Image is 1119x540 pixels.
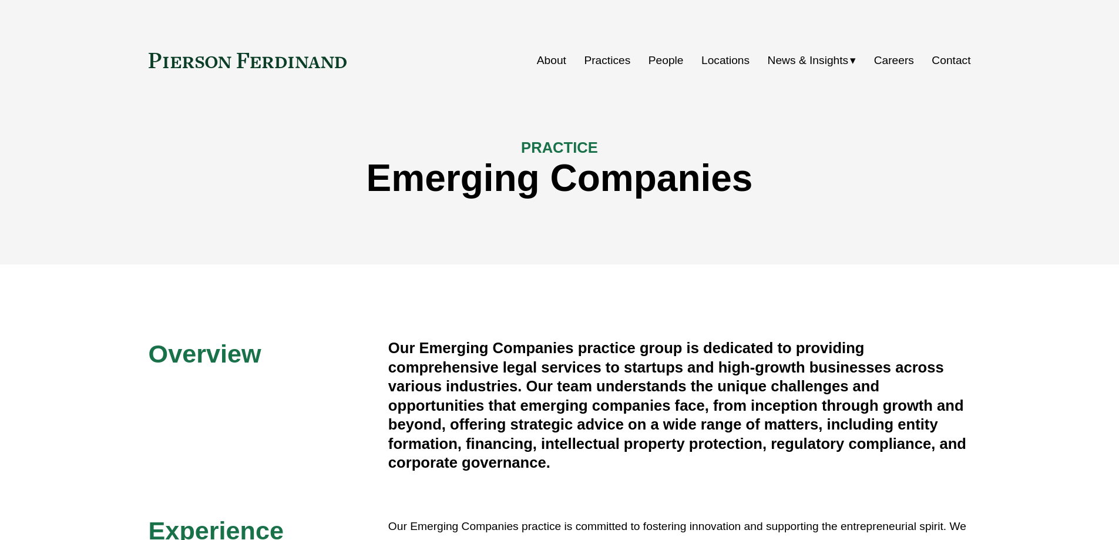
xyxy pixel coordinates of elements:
[701,49,750,72] a: Locations
[768,49,856,72] a: folder dropdown
[584,49,630,72] a: Practices
[521,139,598,156] span: PRACTICE
[874,49,914,72] a: Careers
[768,51,849,71] span: News & Insights
[648,49,684,72] a: People
[388,338,971,472] h4: Our Emerging Companies practice group is dedicated to providing comprehensive legal services to s...
[537,49,566,72] a: About
[149,157,971,200] h1: Emerging Companies
[149,340,261,368] span: Overview
[932,49,970,72] a: Contact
